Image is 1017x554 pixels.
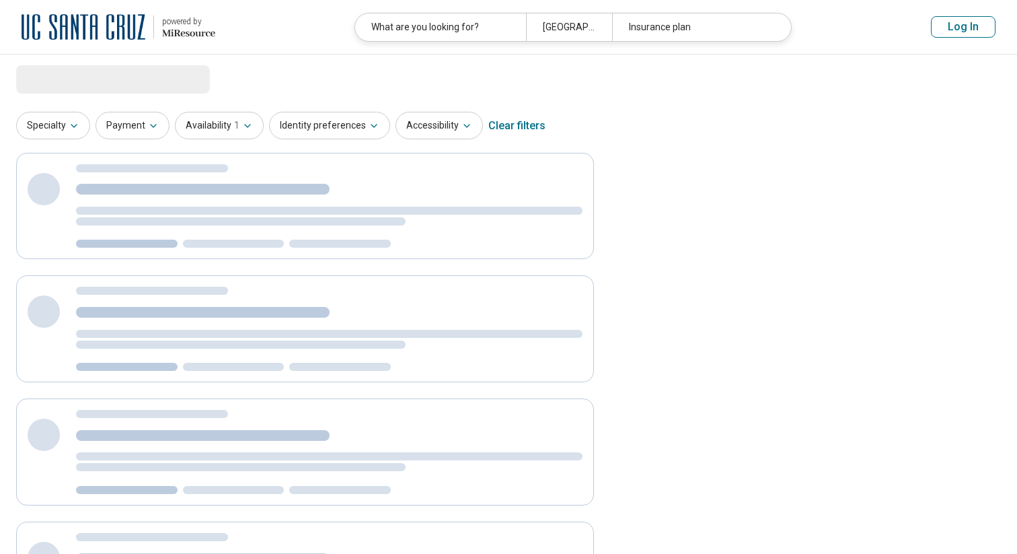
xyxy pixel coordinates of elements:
div: Insurance plan [612,13,783,41]
button: Log In [931,16,995,38]
button: Availability1 [175,112,264,139]
button: Identity preferences [269,112,390,139]
button: Accessibility [396,112,483,139]
img: University of California at Santa Cruz [22,11,145,43]
div: What are you looking for? [355,13,526,41]
button: Payment [96,112,169,139]
span: 1 [234,118,239,133]
div: powered by [162,15,215,28]
span: Loading... [16,65,129,92]
button: Specialty [16,112,90,139]
div: [GEOGRAPHIC_DATA], [GEOGRAPHIC_DATA] [526,13,611,41]
a: University of California at Santa Cruzpowered by [22,11,215,43]
div: Clear filters [488,110,545,142]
